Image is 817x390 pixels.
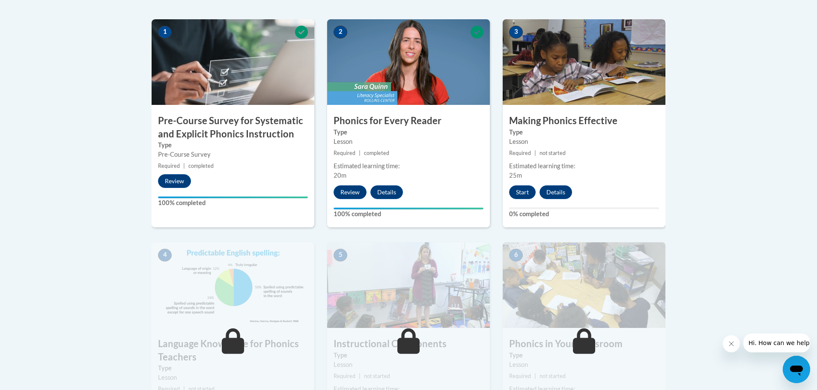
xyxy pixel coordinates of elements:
[534,373,536,379] span: |
[188,163,214,169] span: completed
[158,196,308,198] div: Your progress
[359,150,361,156] span: |
[158,26,172,39] span: 1
[334,373,355,379] span: Required
[327,19,490,105] img: Course Image
[509,185,536,199] button: Start
[503,337,665,351] h3: Phonics in Your Classroom
[152,337,314,364] h3: Language Knowledge for Phonics Teachers
[534,150,536,156] span: |
[334,209,483,219] label: 100% completed
[334,351,483,360] label: Type
[364,150,389,156] span: completed
[158,373,308,382] div: Lesson
[158,198,308,208] label: 100% completed
[509,373,531,379] span: Required
[158,363,308,373] label: Type
[509,137,659,146] div: Lesson
[327,337,490,351] h3: Instructional Components
[540,185,572,199] button: Details
[152,19,314,105] img: Course Image
[509,150,531,156] span: Required
[158,140,308,150] label: Type
[503,19,665,105] img: Course Image
[334,172,346,179] span: 20m
[183,163,185,169] span: |
[364,373,390,379] span: not started
[334,128,483,137] label: Type
[334,208,483,209] div: Your progress
[370,185,403,199] button: Details
[509,360,659,369] div: Lesson
[158,163,180,169] span: Required
[503,114,665,128] h3: Making Phonics Effective
[334,161,483,171] div: Estimated learning time:
[334,26,347,39] span: 2
[540,373,566,379] span: not started
[158,150,308,159] div: Pre-Course Survey
[5,6,69,13] span: Hi. How can we help?
[334,249,347,262] span: 5
[334,185,367,199] button: Review
[509,172,522,179] span: 25m
[503,242,665,328] img: Course Image
[540,150,566,156] span: not started
[509,26,523,39] span: 3
[158,249,172,262] span: 4
[152,114,314,141] h3: Pre-Course Survey for Systematic and Explicit Phonics Instruction
[783,356,810,383] iframe: Button to launch messaging window
[334,137,483,146] div: Lesson
[509,161,659,171] div: Estimated learning time:
[334,150,355,156] span: Required
[509,209,659,219] label: 0% completed
[509,249,523,262] span: 6
[327,242,490,328] img: Course Image
[334,360,483,369] div: Lesson
[509,128,659,137] label: Type
[509,351,659,360] label: Type
[327,114,490,128] h3: Phonics for Every Reader
[743,333,810,352] iframe: Message from company
[359,373,361,379] span: |
[723,335,740,352] iframe: Close message
[152,242,314,328] img: Course Image
[158,174,191,188] button: Review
